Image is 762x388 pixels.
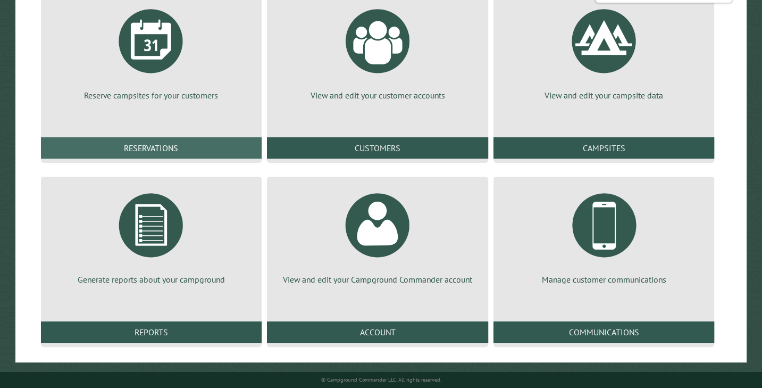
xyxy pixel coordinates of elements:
a: Communications [493,321,715,343]
a: View and edit your Campground Commander account [280,185,475,285]
a: Customers [267,137,488,159]
a: Account [267,321,488,343]
a: Generate reports about your campground [54,185,249,285]
p: View and edit your customer accounts [280,89,475,101]
a: Manage customer communications [506,185,702,285]
a: View and edit your customer accounts [280,1,475,101]
a: View and edit your campsite data [506,1,702,101]
p: View and edit your Campground Commander account [280,274,475,285]
small: © Campground Commander LLC. All rights reserved. [321,376,441,383]
a: Reservations [41,137,262,159]
p: Reserve campsites for your customers [54,89,249,101]
p: Manage customer communications [506,274,702,285]
p: View and edit your campsite data [506,89,702,101]
a: Reports [41,321,262,343]
p: Generate reports about your campground [54,274,249,285]
a: Campsites [493,137,715,159]
a: Reserve campsites for your customers [54,1,249,101]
